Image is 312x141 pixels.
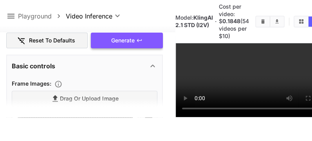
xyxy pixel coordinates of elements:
[215,17,217,26] p: ·
[12,81,51,87] span: Frame Images :
[51,80,65,88] button: Upload frame images.
[222,18,240,24] b: 0.1848
[18,11,66,21] nav: breadcrumb
[12,57,157,76] div: Basic controls
[256,16,270,27] button: Clear videos
[255,16,285,27] div: Clear videosDownload All
[219,3,249,39] span: Cost per video: $ (54 videos per $10)
[91,33,163,49] button: Generate
[270,16,284,27] button: Download All
[6,33,88,49] button: Reset to defaults
[175,14,213,28] b: KlingAI 2.1 STD (I2V)
[294,16,308,27] button: Show videos in grid view
[111,36,135,46] span: Generate
[18,11,52,21] a: Playground
[12,62,55,71] p: Basic controls
[66,11,112,21] span: Video Inference
[175,14,213,28] span: Model:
